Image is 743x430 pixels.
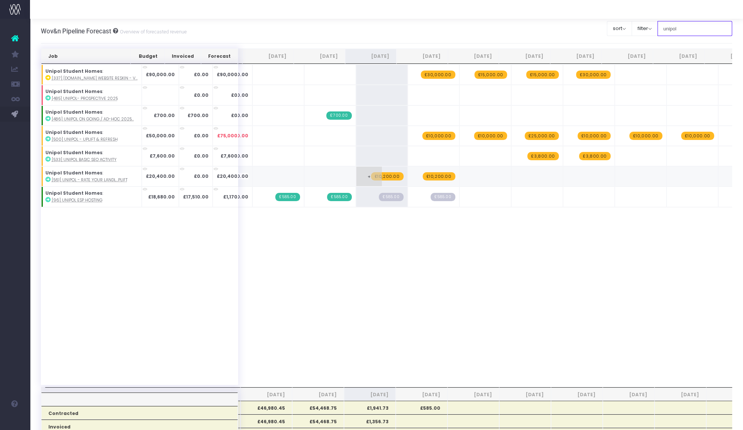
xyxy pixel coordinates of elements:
strong: £0.00 [194,153,209,159]
span: £1,170.00 [223,194,246,200]
th: £1,941.73 [344,401,396,414]
input: Search... [657,21,732,36]
abbr: [96] Unipol ESP hosting [52,197,102,203]
span: wayahead Revenue Forecast Item [527,152,558,160]
strong: £0.00 [194,92,209,98]
span: wayahead Revenue Forecast Item [421,71,455,79]
span: Streamtime Draft Invoice: null – [96] Unipol ESP Retainer [431,193,455,201]
td: : [41,166,142,186]
span: wayahead Revenue Forecast Item [629,132,662,140]
th: £585.00 [396,401,447,414]
th: Job: activate to sort column ascending [41,49,131,64]
span: [DATE] [506,391,544,398]
th: Apr 26: activate to sort column ascending [653,49,704,64]
th: Invoiced [165,49,201,64]
strong: Unipol Student Homes [45,68,102,74]
strong: £700.00 [188,112,209,119]
span: [DATE] [299,391,337,398]
td: : [41,85,142,105]
span: [DATE] [610,391,647,398]
th: Mar 26: activate to sort column ascending [602,49,653,64]
strong: Unipol Student Homes [45,190,102,196]
span: £7,600.00 [221,153,246,159]
td: : [41,126,142,146]
td: : [41,105,142,126]
th: Nov 25: activate to sort column ascending [396,49,448,64]
span: [DATE] [351,391,389,398]
th: £54,468.75 [292,401,344,414]
th: Dec 25: activate to sort column ascending [448,49,499,64]
span: wayahead Revenue Forecast Item [371,172,404,180]
th: £54,468.75 [292,414,344,428]
th: Budget [131,49,165,64]
td: : [41,146,142,166]
strong: £7,600.00 [150,153,175,159]
abbr: [500] Unipol - Uplift & Refresh [52,137,118,142]
span: [DATE] [558,391,596,398]
strong: Unipol Student Homes [45,88,102,95]
abbr: [485] Unipol- Prospective 2025 [52,96,118,101]
span: £20,400.00 [217,173,246,180]
strong: £0.00 [194,132,209,139]
span: [DATE] [455,391,492,398]
strong: £50,000.00 [146,132,175,139]
span: wayahead Revenue Forecast Item [681,132,714,140]
span: £75,000.00 [217,132,246,139]
span: Wov&n Pipeline Forecast [41,27,111,35]
strong: Unipol Student Homes [45,149,102,156]
strong: £20,400.00 [146,173,175,179]
span: Streamtime Invoice: 776 – [486] Unipol on going / ad-hoc 2025 [326,111,351,120]
span: £0.00 [234,92,248,99]
span: [DATE] [248,391,285,398]
th: £46,980.45 [240,401,292,414]
span: £0.00 [234,112,248,119]
strong: Unipol Student Homes [45,109,102,115]
span: £0.00 [231,112,246,119]
th: £1,356.73 [344,414,396,428]
strong: £0.00 [194,173,209,179]
span: wayahead Revenue Forecast Item [579,152,610,160]
th: Jan 26: activate to sort column ascending [499,49,550,64]
button: filter [632,21,658,36]
abbr: [486] Unipol on going / ad-hoc 2025 [52,116,134,122]
span: wayahead Revenue Forecast Item [474,132,507,140]
span: Streamtime Draft Invoice: null – [96] Unipol ESP Retainer [379,193,403,201]
span: wayahead Revenue Forecast Item [526,71,559,79]
th: Forecast [201,49,238,64]
th: Sep 25: activate to sort column ascending [294,49,345,64]
span: wayahead Revenue Forecast Item [423,172,455,180]
strong: £0.00 [194,71,209,78]
span: wayahead Revenue Forecast Item [525,132,559,140]
abbr: [561] Unipol - Rate your Landlord Uplift [52,177,128,183]
span: wayahead Revenue Forecast Item [576,71,611,79]
strong: £17,510.00 [183,194,209,200]
span: wayahead Revenue Forecast Item [474,71,507,79]
strong: Unipol Student Homes [45,129,102,135]
strong: £700.00 [154,112,175,119]
span: [DATE] [662,391,699,398]
span: £90,000.00 [217,71,246,78]
button: sort [607,21,632,36]
td: : [41,186,142,207]
img: images/default_profile_image.png [9,415,21,426]
th: Aug 25: activate to sort column ascending [242,49,294,64]
span: wayahead Revenue Forecast Item [578,132,611,140]
abbr: [337] Unipol.org website reskin - V2 [52,75,138,81]
span: Streamtime Invoice: 766 – [96] Unipol ESP Retainer [275,193,300,201]
strong: £18,680.00 [148,194,175,200]
span: [DATE] [403,391,440,398]
abbr: [533] Unipol basic SEO activity [52,157,117,162]
span: + [356,167,382,186]
small: Overview of forecasted revenue [118,27,187,35]
td: : [41,65,142,85]
th: Contracted [41,406,238,419]
strong: Unipol Student Homes [45,170,102,176]
th: Feb 26: activate to sort column ascending [550,49,602,64]
strong: £90,000.00 [146,71,175,78]
span: Streamtime Invoice: 783 – [96] Unipol ESP Retainer [327,193,351,201]
span: £0.00 [231,92,246,99]
span: wayahead Revenue Forecast Item [422,132,455,140]
th: Oct 25: activate to sort column ascending [345,49,396,64]
th: £46,980.45 [240,414,292,428]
